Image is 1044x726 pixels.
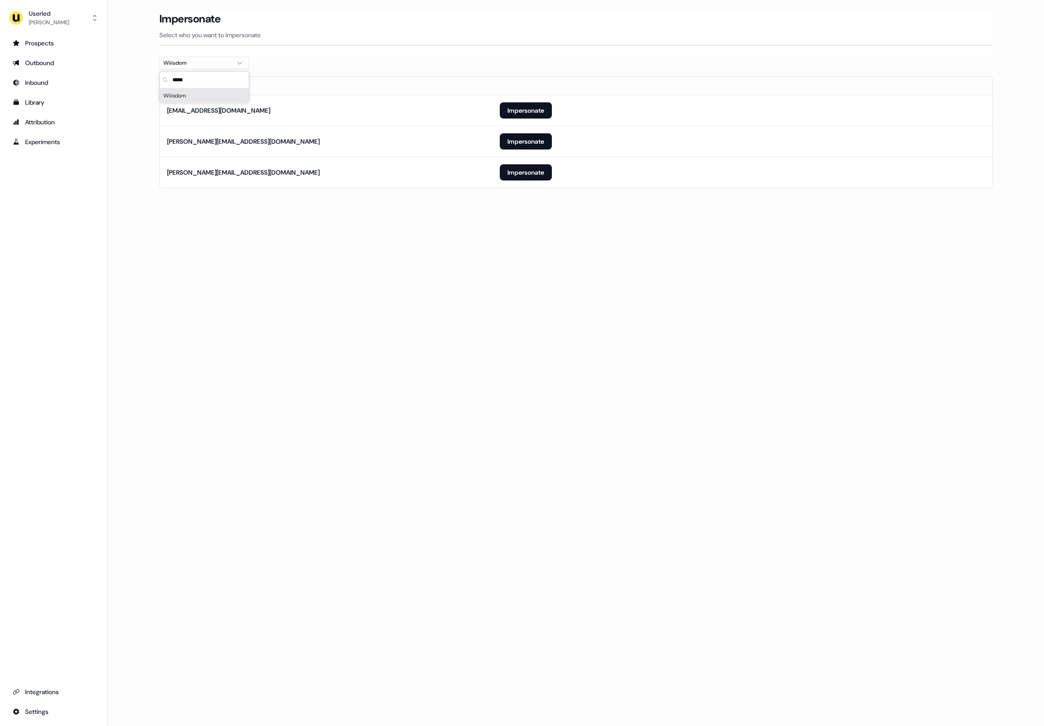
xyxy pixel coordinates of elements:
div: Integrations [13,687,95,696]
div: [PERSON_NAME][EMAIL_ADDRESS][DOMAIN_NAME] [167,137,320,146]
a: Go to integrations [7,685,100,699]
div: Userled [29,9,69,18]
div: Library [13,98,95,107]
button: Impersonate [500,164,552,180]
div: [PERSON_NAME][EMAIL_ADDRESS][DOMAIN_NAME] [167,168,320,177]
h3: Impersonate [159,12,221,26]
th: Email [160,77,493,95]
a: Go to experiments [7,135,100,149]
div: Wiiisdom [160,88,249,103]
div: Wiiisdom [163,58,231,67]
a: Go to prospects [7,36,100,50]
a: Go to attribution [7,115,100,129]
div: Experiments [13,137,95,146]
a: Go to outbound experience [7,56,100,70]
p: Select who you want to impersonate [159,31,993,40]
button: Impersonate [500,102,552,119]
div: Settings [13,707,95,716]
div: Suggestions [160,88,249,103]
button: Wiiisdom [159,57,249,69]
a: Go to Inbound [7,75,100,90]
a: Go to templates [7,95,100,110]
div: Prospects [13,39,95,48]
a: Go to integrations [7,704,100,719]
div: Outbound [13,58,95,67]
div: Inbound [13,78,95,87]
button: Userled[PERSON_NAME] [7,7,100,29]
div: Attribution [13,118,95,127]
button: Impersonate [500,133,552,150]
div: [PERSON_NAME] [29,18,69,27]
div: [EMAIL_ADDRESS][DOMAIN_NAME] [167,106,270,115]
